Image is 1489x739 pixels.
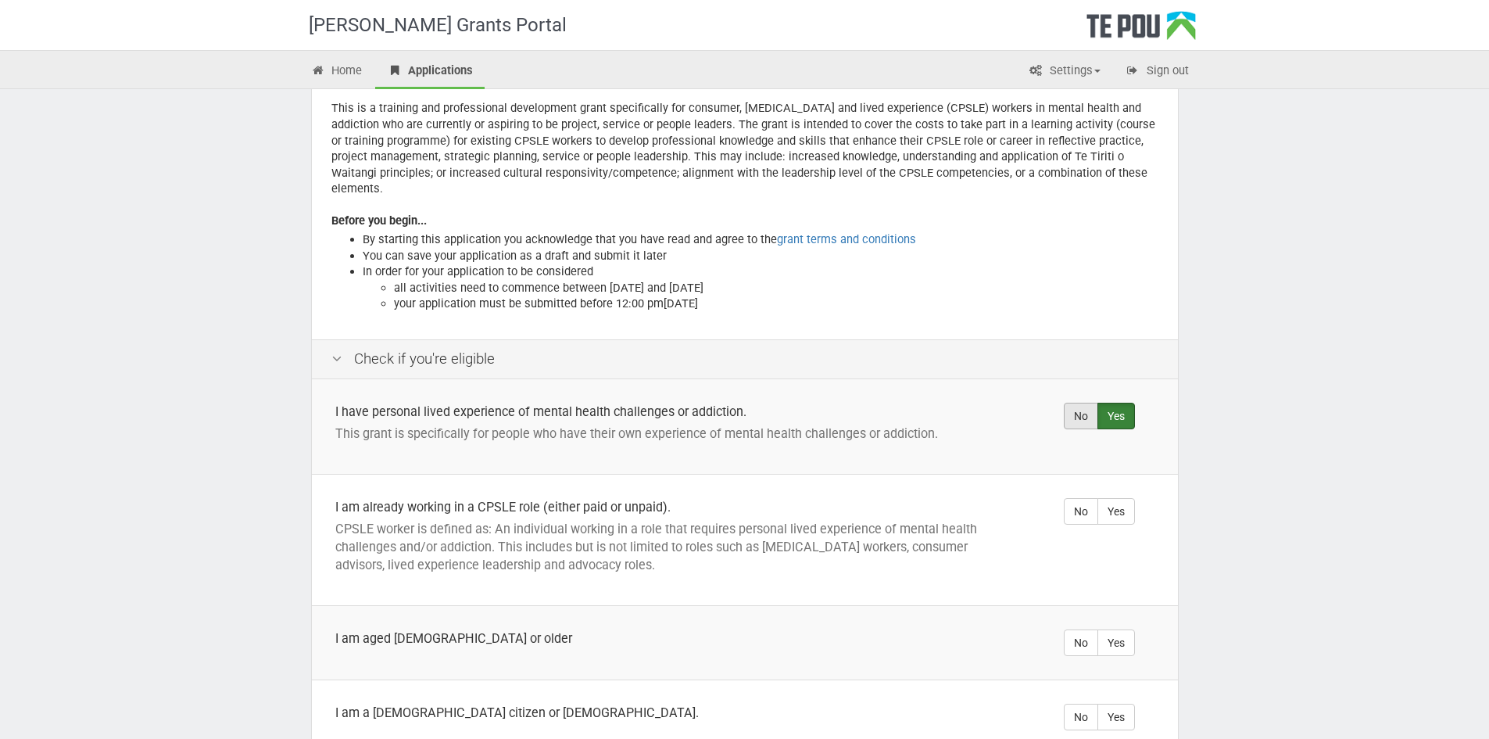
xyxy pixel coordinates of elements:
[1097,498,1135,525] label: Yes
[394,280,1158,296] li: all activities need to commence between [DATE] and [DATE]
[299,55,374,89] a: Home
[1064,403,1098,429] label: No
[335,630,998,648] div: I am aged [DEMOGRAPHIC_DATA] or older
[363,248,1158,264] li: You can save your application as a draft and submit it later
[363,231,1158,248] li: By starting this application you acknowledge that you have read and agree to the
[1064,498,1098,525] label: No
[1097,704,1135,730] label: Yes
[335,403,998,421] div: I have personal lived experience of mental health challenges or addiction.
[394,296,1158,312] li: your application must be submitted before 12:00 pm[DATE]
[1114,55,1201,89] a: Sign out
[335,520,998,574] p: CPSLE worker is defined as: An individual working in a role that requires personal lived experien...
[375,55,485,89] a: Applications
[1064,630,1098,656] label: No
[1064,704,1098,730] label: No
[777,232,916,246] a: grant terms and conditions
[1097,630,1135,656] label: Yes
[312,339,1178,379] div: Check if you're eligible
[331,213,427,228] b: Before you begin...
[1097,403,1135,429] label: Yes
[331,100,1158,196] p: This is a training and professional development grant specifically for consumer, [MEDICAL_DATA] a...
[335,498,998,516] div: I am already working in a CPSLE role (either paid or unpaid).
[335,425,998,443] p: This grant is specifically for people who have their own experience of mental health challenges o...
[363,264,1158,312] li: In order for your application to be considered
[1017,55,1112,89] a: Settings
[1086,11,1196,50] div: Te Pou Logo
[335,704,998,722] div: I am a [DEMOGRAPHIC_DATA] citizen or [DEMOGRAPHIC_DATA].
